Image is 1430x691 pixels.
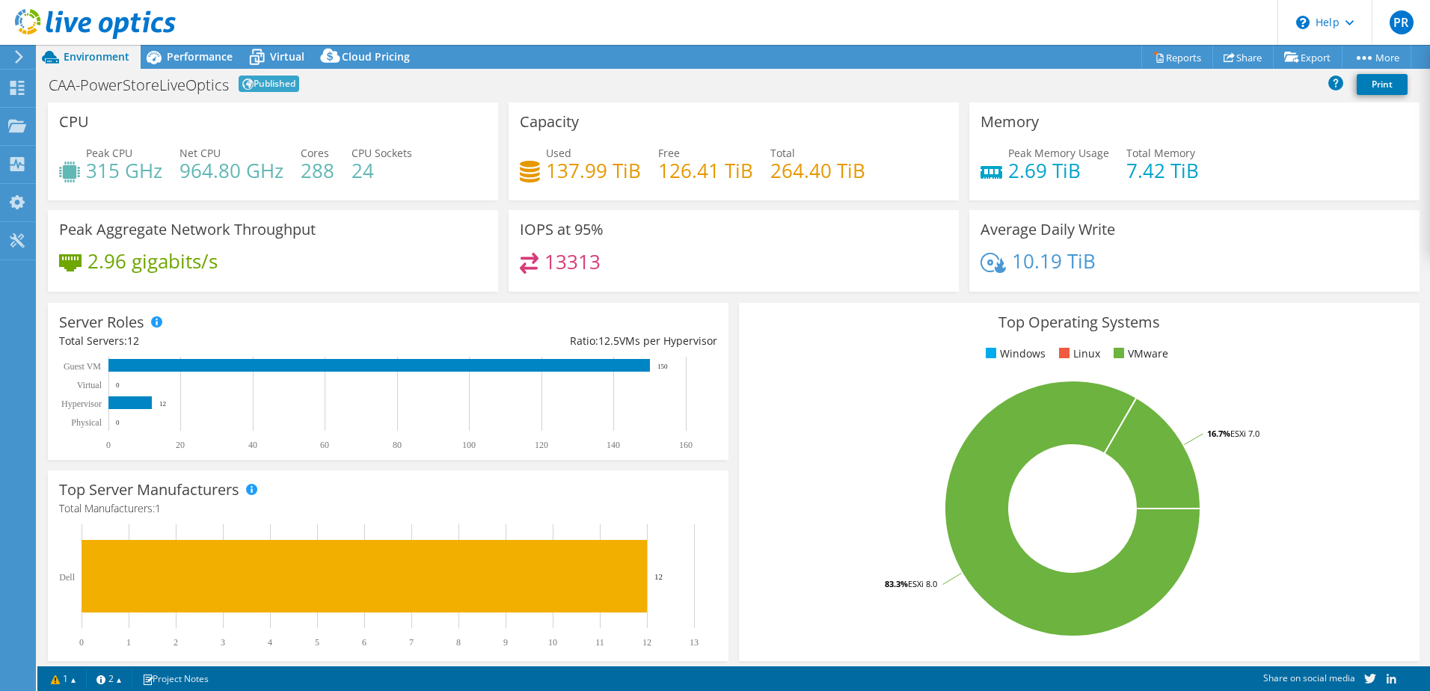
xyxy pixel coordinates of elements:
text: 12 [654,572,663,581]
text: 9 [503,637,508,648]
text: 10 [548,637,557,648]
span: Free [658,146,680,160]
svg: \n [1296,16,1310,29]
a: Share [1212,46,1274,69]
h3: Average Daily Write [981,221,1115,238]
h3: IOPS at 95% [520,221,604,238]
span: Performance [167,49,233,64]
text: 1 [126,637,131,648]
h4: 264.40 TiB [770,162,865,179]
h4: 24 [352,162,412,179]
h4: 2.69 TiB [1008,162,1109,179]
a: More [1342,46,1411,69]
text: 3 [221,637,225,648]
text: 13 [690,637,699,648]
text: 12 [642,637,651,648]
span: Peak Memory Usage [1008,146,1109,160]
h3: Peak Aggregate Network Throughput [59,221,316,238]
text: 5 [315,637,319,648]
text: 8 [456,637,461,648]
div: Total Servers: [59,333,388,349]
h4: 126.41 TiB [658,162,753,179]
h4: 2.96 gigabits/s [88,253,218,269]
a: Project Notes [132,669,219,688]
h3: Server Roles [59,314,144,331]
span: Total [770,146,795,160]
span: Environment [64,49,129,64]
text: 20 [176,440,185,450]
text: 12 [159,400,166,408]
text: 100 [462,440,476,450]
h4: 964.80 GHz [179,162,283,179]
tspan: ESXi 7.0 [1230,428,1259,439]
tspan: 83.3% [885,578,908,589]
tspan: 16.7% [1207,428,1230,439]
span: Share on social media [1263,672,1355,684]
text: 6 [362,637,366,648]
span: Cores [301,146,329,160]
h1: CAA-PowerStoreLiveOptics [49,78,229,93]
text: 150 [657,363,668,370]
text: 4 [268,637,272,648]
span: Virtual [270,49,304,64]
text: 7 [409,637,414,648]
span: Peak CPU [86,146,132,160]
text: 0 [116,381,120,389]
h4: 10.19 TiB [1012,253,1096,269]
h3: Capacity [520,114,579,130]
h4: 137.99 TiB [546,162,641,179]
text: Hypervisor [61,399,102,409]
text: 140 [607,440,620,450]
h4: Total Manufacturers: [59,500,717,517]
text: 2 [174,637,178,648]
text: Guest VM [64,361,101,372]
a: 1 [40,669,87,688]
text: 0 [79,637,84,648]
tspan: ESXi 8.0 [908,578,937,589]
a: Print [1357,74,1408,95]
li: Linux [1055,345,1100,362]
li: VMware [1110,345,1168,362]
text: 120 [535,440,548,450]
span: 12 [127,334,139,348]
span: Cloud Pricing [342,49,410,64]
text: Dell [59,572,75,583]
span: Used [546,146,571,160]
h3: Top Server Manufacturers [59,482,239,498]
h4: 288 [301,162,334,179]
span: Total Memory [1126,146,1195,160]
text: 80 [393,440,402,450]
a: Reports [1141,46,1213,69]
text: Physical [71,417,102,428]
h4: 7.42 TiB [1126,162,1199,179]
h4: 315 GHz [86,162,162,179]
a: Export [1273,46,1342,69]
span: Published [239,76,299,92]
h3: Top Operating Systems [750,314,1408,331]
h3: Memory [981,114,1039,130]
text: 40 [248,440,257,450]
h4: 13313 [544,254,601,270]
span: 1 [155,501,161,515]
span: 12.5 [598,334,619,348]
span: CPU Sockets [352,146,412,160]
text: 11 [595,637,604,648]
a: 2 [86,669,132,688]
span: PR [1390,10,1414,34]
div: Ratio: VMs per Hypervisor [388,333,717,349]
text: 0 [106,440,111,450]
span: Net CPU [179,146,221,160]
text: Virtual [77,380,102,390]
text: 60 [320,440,329,450]
h3: CPU [59,114,89,130]
text: 0 [116,419,120,426]
li: Windows [982,345,1046,362]
text: 160 [679,440,693,450]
